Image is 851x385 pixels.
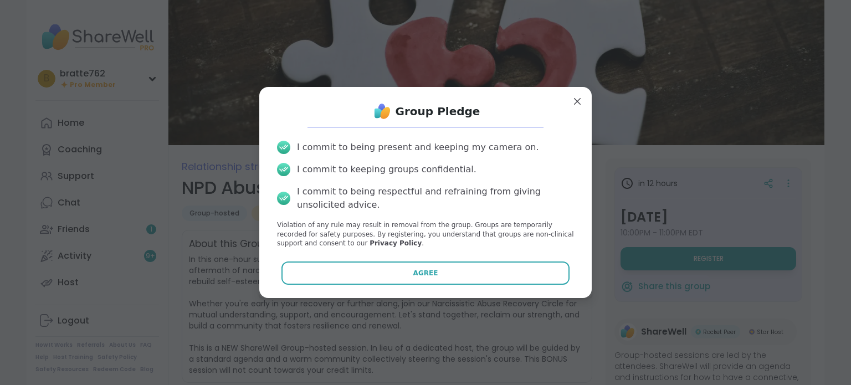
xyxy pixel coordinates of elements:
p: Violation of any rule may result in removal from the group. Groups are temporarily recorded for s... [277,220,574,248]
img: ShareWell Logo [371,100,393,122]
div: I commit to keeping groups confidential. [297,163,476,176]
div: I commit to being present and keeping my camera on. [297,141,539,154]
span: Agree [413,268,438,278]
div: I commit to being respectful and refraining from giving unsolicited advice. [297,185,574,212]
button: Agree [281,261,570,285]
a: Privacy Policy [370,239,422,247]
h1: Group Pledge [396,104,480,119]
